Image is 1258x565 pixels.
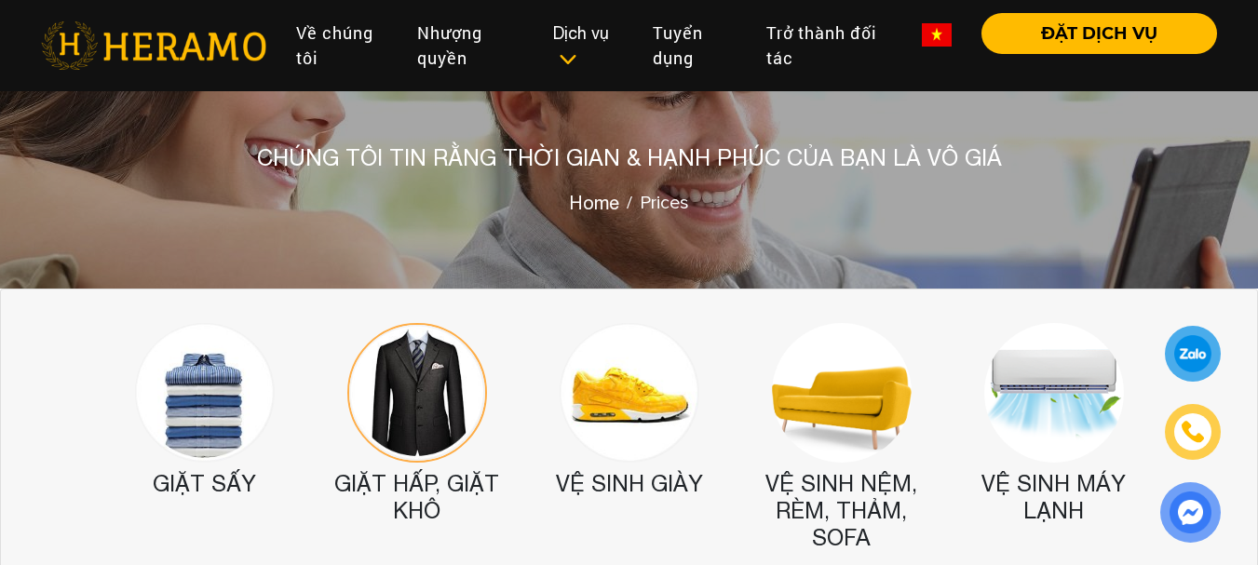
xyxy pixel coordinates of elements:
[41,21,266,70] img: heramo-logo.png
[1182,421,1204,443] img: phone-icon
[750,470,934,550] h2: Vệ sinh Nệm, Rèm, Thảm, SOFA
[984,323,1124,463] img: Bảng giá vệ sinh máy lạnh - Heramo.com
[113,470,297,497] h2: Giặt sấy
[553,20,623,71] div: Dịch vụ
[1168,407,1218,457] a: phone-icon
[135,323,275,463] img: Bảng giá giặt ủi, giặt sấy - Heramo.com
[981,13,1217,54] button: ĐẶT DỊCH VỤ
[638,13,751,78] a: Tuyển dụng
[558,50,577,69] img: subToggleIcon
[257,144,1002,171] h1: Chúng tôi tin rằng thời gian & hạnh phúc của bạn là vô giá
[751,13,907,78] a: Trở thành đối tác
[569,189,619,217] a: Home
[560,323,699,463] img: Bảng giá giặt giày, vệ sinh giày, tẩy ố, repaint giày - Heramo.com
[347,323,487,463] img: Bảng giá giặt hấp, giặt khô - Heramo.com
[619,189,689,217] li: Prices
[402,13,538,78] a: Nhượng quyền
[537,470,722,497] h2: Vệ sinh giày
[922,23,952,47] img: vn-flag.png
[967,25,1217,42] a: ĐẶT DỊCH VỤ
[772,323,912,463] img: Bảng giá vệ sinh, giặt sofa nệm rèm thảm - Heramo.com
[962,470,1146,524] h2: Vệ sinh máy lạnh
[325,470,509,524] h2: Giặt Hấp, giặt khô
[281,13,402,78] a: Về chúng tôi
